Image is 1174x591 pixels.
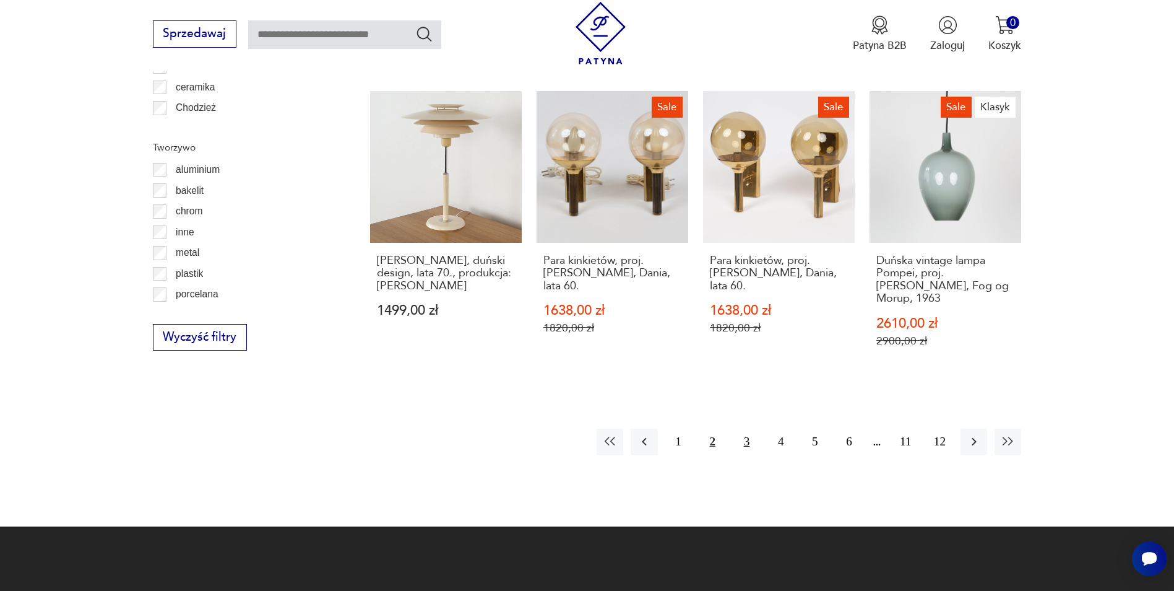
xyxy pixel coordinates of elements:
[176,245,199,261] p: metal
[930,38,965,53] p: Zaloguj
[176,307,207,323] p: porcelit
[537,91,688,377] a: SalePara kinkietów, proj. Svend Mejlstrom, Dania, lata 60.Para kinkietów, proj. [PERSON_NAME], Da...
[1006,16,1019,29] div: 0
[703,91,855,377] a: SalePara kinkietów, proj. Svend Mejlstrom, Dania, lata 60.Para kinkietów, proj. [PERSON_NAME], Da...
[176,100,216,116] p: Chodzież
[733,429,760,455] button: 3
[870,91,1021,377] a: SaleKlasykDuńska vintage lampa Pompei, proj. Jo Hammerborg, Fog og Morup, 1963Duńska vintage lamp...
[415,25,433,43] button: Szukaj
[153,20,236,48] button: Sprzedawaj
[710,255,848,292] h3: Para kinkietów, proj. [PERSON_NAME], Dania, lata 60.
[153,139,335,155] p: Tworzywo
[370,91,522,377] a: Lampa biurkowa, duński design, lata 70., produkcja: Dania[PERSON_NAME], duński design, lata 70., ...
[176,224,194,240] p: inne
[153,30,236,40] a: Sprzedawaj
[767,429,794,455] button: 4
[569,2,632,64] img: Patyna - sklep z meblami i dekoracjami vintage
[853,15,907,53] a: Ikona medaluPatyna B2B
[176,183,204,199] p: bakelit
[176,79,215,95] p: ceramika
[892,429,919,455] button: 11
[543,304,681,317] p: 1638,00 zł
[938,15,957,35] img: Ikonka użytkownika
[876,335,1014,348] p: 2900,00 zł
[988,38,1021,53] p: Koszyk
[176,162,220,178] p: aluminium
[153,324,247,351] button: Wyczyść filtry
[543,322,681,335] p: 1820,00 zł
[853,15,907,53] button: Patyna B2B
[377,255,515,292] h3: [PERSON_NAME], duński design, lata 70., produkcja: [PERSON_NAME]
[988,15,1021,53] button: 0Koszyk
[176,286,218,302] p: porcelana
[699,429,726,455] button: 2
[176,203,202,219] p: chrom
[176,266,203,282] p: plastik
[876,317,1014,330] p: 2610,00 zł
[1132,541,1167,576] iframe: Smartsupp widget button
[665,429,692,455] button: 1
[930,15,965,53] button: Zaloguj
[853,38,907,53] p: Patyna B2B
[835,429,862,455] button: 6
[801,429,828,455] button: 5
[176,121,213,137] p: Ćmielów
[870,15,889,35] img: Ikona medalu
[377,304,515,317] p: 1499,00 zł
[926,429,953,455] button: 12
[876,255,1014,305] h3: Duńska vintage lampa Pompei, proj. [PERSON_NAME], Fog og Morup, 1963
[710,304,848,317] p: 1638,00 zł
[710,322,848,335] p: 1820,00 zł
[995,15,1014,35] img: Ikona koszyka
[543,255,681,292] h3: Para kinkietów, proj. [PERSON_NAME], Dania, lata 60.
